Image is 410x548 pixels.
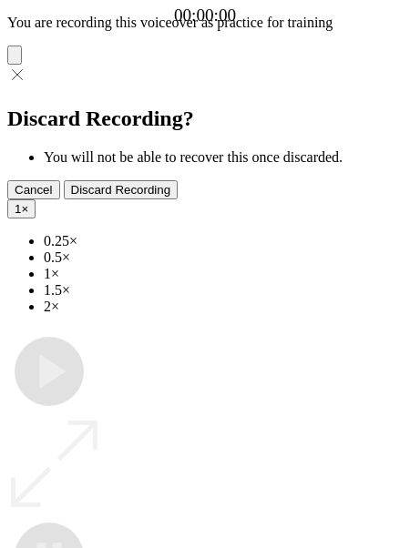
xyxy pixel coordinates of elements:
p: You are recording this voiceover as practice for training [7,15,403,31]
button: 1× [7,199,36,218]
a: 00:00:00 [174,5,236,25]
button: Discard Recording [64,180,179,199]
li: You will not be able to recover this once discarded. [44,149,403,166]
li: 0.5× [44,249,403,266]
li: 0.25× [44,233,403,249]
li: 2× [44,299,403,315]
span: 1 [15,202,21,216]
li: 1× [44,266,403,282]
button: Cancel [7,180,60,199]
h2: Discard Recording? [7,107,403,131]
li: 1.5× [44,282,403,299]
